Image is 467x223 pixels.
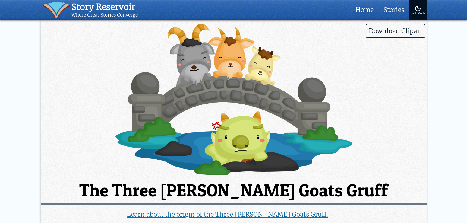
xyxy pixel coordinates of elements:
img: Turn On Dark Mode [414,5,421,12]
a: Download Clipart [41,170,427,178]
span: Download Clipart [366,24,425,38]
div: Story Reservoir [71,2,138,12]
img: icon of book with waver spilling out. [43,2,71,18]
div: Where Great Stories Converge [71,12,138,18]
img: Billy Goats Gruff laughing at troll in the water. [41,23,427,176]
a: Learn about the origin of the Three [PERSON_NAME] Goats Gruff. [127,210,328,218]
h1: The Three [PERSON_NAME] Goats Gruff [41,182,427,199]
div: Dark Mode [411,12,425,15]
